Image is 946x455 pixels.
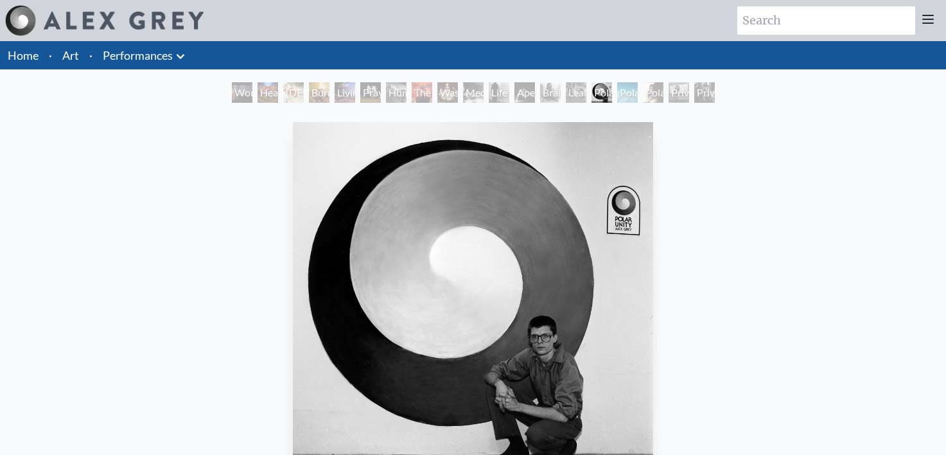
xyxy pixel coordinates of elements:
[62,46,79,64] a: Art
[335,82,355,103] div: Living Cross
[309,82,329,103] div: Burnt Offering
[386,82,407,103] div: Human Race
[737,6,915,35] input: Search
[694,82,715,103] div: Private Subway
[566,82,586,103] div: Leaflets
[669,82,689,103] div: Private Billboard
[44,41,57,69] li: ·
[643,82,663,103] div: Polarity Works
[617,82,638,103] div: Polar Wandering
[283,82,304,103] div: [DEMOGRAPHIC_DATA]
[8,48,39,62] a: Home
[84,41,98,69] li: ·
[591,82,612,103] div: Polar Unity
[103,46,173,64] a: Performances
[258,82,278,103] div: Heart Net
[540,82,561,103] div: Brain Sack
[412,82,432,103] div: The Beast
[489,82,509,103] div: Life Energy
[463,82,484,103] div: Meditations on Mortality
[360,82,381,103] div: Prayer Wheel
[514,82,535,103] div: Apex
[437,82,458,103] div: Wasteland
[232,82,252,103] div: World Spirit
